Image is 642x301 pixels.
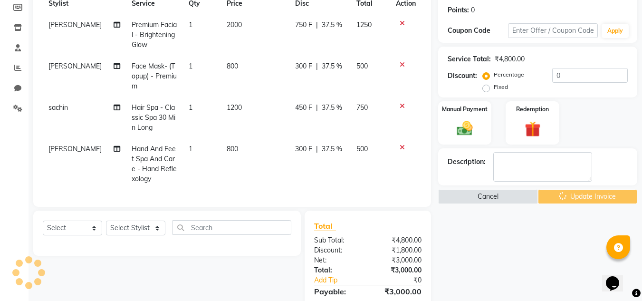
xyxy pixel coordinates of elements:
span: 1 [189,145,192,153]
span: Hair Spa - Classic Spa 30 Min Long [132,103,175,132]
label: Manual Payment [442,105,488,114]
span: 500 [356,145,368,153]
span: 300 F [295,61,312,71]
div: ₹0 [378,275,429,285]
span: 500 [356,62,368,70]
div: Discount: [448,71,477,81]
span: 1 [189,20,192,29]
a: Add Tip [307,275,378,285]
label: Percentage [494,70,524,79]
input: Enter Offer / Coupon Code [508,23,598,38]
span: 37.5 % [322,103,342,113]
span: | [316,103,318,113]
span: 2000 [227,20,242,29]
span: 37.5 % [322,144,342,154]
div: Description: [448,157,486,167]
span: 800 [227,62,238,70]
span: [PERSON_NAME] [48,145,102,153]
span: 750 [356,103,368,112]
input: Search [172,220,291,235]
img: _cash.svg [452,119,478,137]
span: 1250 [356,20,372,29]
span: Total [314,221,336,231]
span: 300 F [295,144,312,154]
div: Service Total: [448,54,491,64]
span: 800 [227,145,238,153]
span: 1 [189,62,192,70]
div: Discount: [307,245,368,255]
label: Fixed [494,83,508,91]
span: [PERSON_NAME] [48,62,102,70]
label: Redemption [516,105,549,114]
span: | [316,20,318,30]
div: Total: [307,265,368,275]
div: ₹4,800.00 [368,235,429,245]
span: Face Mask- (Topup) - Premium [132,62,177,90]
div: ₹3,000.00 [368,286,429,297]
span: Premium Facial - Brightening Glow [132,20,177,49]
span: | [316,61,318,71]
div: ₹3,000.00 [368,265,429,275]
span: 450 F [295,103,312,113]
span: sachin [48,103,68,112]
div: Points: [448,5,469,15]
span: 1 [189,103,192,112]
button: Apply [602,24,629,38]
span: 750 F [295,20,312,30]
div: ₹3,000.00 [368,255,429,265]
iframe: chat widget [602,263,632,291]
div: Sub Total: [307,235,368,245]
span: [PERSON_NAME] [48,20,102,29]
span: 1200 [227,103,242,112]
div: Net: [307,255,368,265]
div: ₹1,800.00 [368,245,429,255]
span: Hand And Feet Spa And Care - Hand Reflexology [132,145,177,183]
span: | [316,144,318,154]
button: Cancel [438,189,537,204]
div: Coupon Code [448,26,508,36]
div: Payable: [307,286,368,297]
div: 0 [471,5,475,15]
div: ₹4,800.00 [495,54,525,64]
span: 37.5 % [322,20,342,30]
img: _gift.svg [520,119,546,139]
span: 37.5 % [322,61,342,71]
